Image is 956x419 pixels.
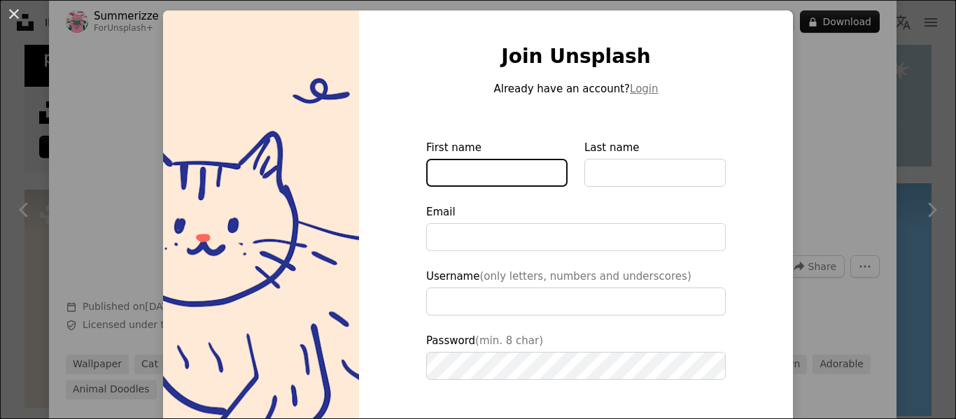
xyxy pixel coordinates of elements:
input: Password(min. 8 char) [426,352,726,380]
input: First name [426,159,568,187]
h1: Join Unsplash [426,44,726,69]
span: (only letters, numbers and underscores) [479,270,691,283]
input: Email [426,223,726,251]
label: Username [426,268,726,315]
label: Last name [584,139,726,187]
label: Password [426,332,726,380]
input: Last name [584,159,726,187]
span: (min. 8 char) [475,334,543,347]
label: First name [426,139,568,187]
button: Login [630,80,658,97]
p: Already have an account? [426,80,726,97]
input: Username(only letters, numbers and underscores) [426,287,726,315]
label: Email [426,204,726,251]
